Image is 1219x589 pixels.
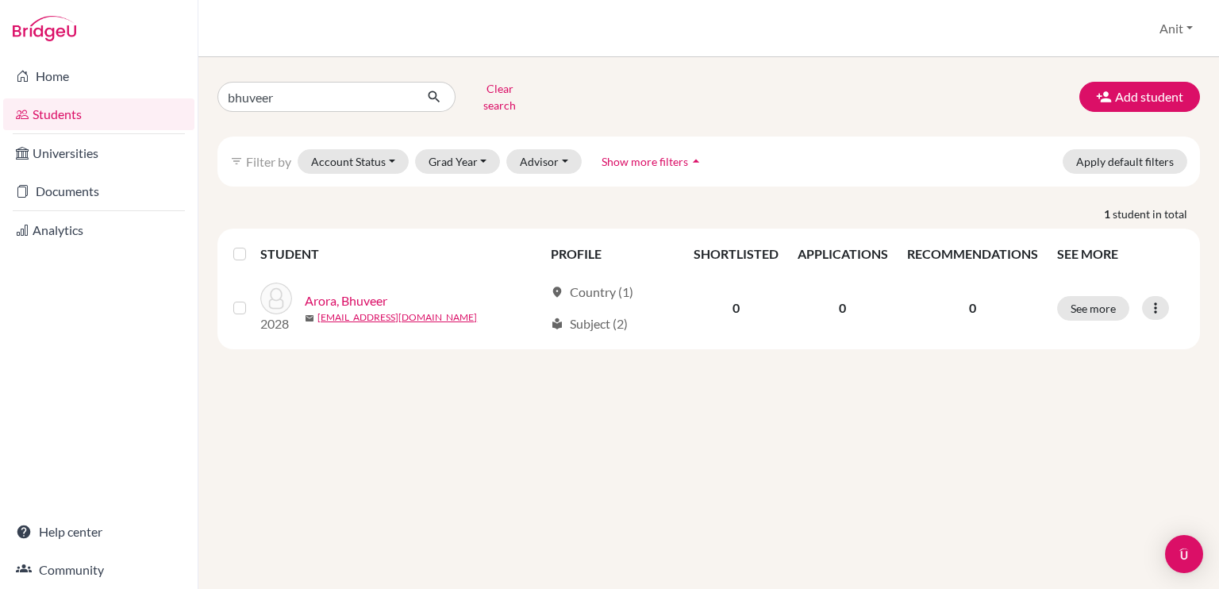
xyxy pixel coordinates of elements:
[3,516,194,548] a: Help center
[541,235,683,273] th: PROFILE
[1152,13,1200,44] button: Anit
[230,155,243,167] i: filter_list
[260,283,292,314] img: Arora, Bhuveer
[415,149,501,174] button: Grad Year
[1063,149,1187,174] button: Apply default filters
[317,310,477,325] a: [EMAIL_ADDRESS][DOMAIN_NAME]
[551,314,628,333] div: Subject (2)
[3,137,194,169] a: Universities
[788,273,898,343] td: 0
[3,60,194,92] a: Home
[3,175,194,207] a: Documents
[3,98,194,130] a: Students
[688,153,704,169] i: arrow_drop_up
[506,149,582,174] button: Advisor
[3,554,194,586] a: Community
[260,314,292,333] p: 2028
[1048,235,1194,273] th: SEE MORE
[13,16,76,41] img: Bridge-U
[260,235,541,273] th: STUDENT
[1104,206,1113,222] strong: 1
[551,283,633,302] div: Country (1)
[456,76,544,117] button: Clear search
[305,314,314,323] span: mail
[602,155,688,168] span: Show more filters
[551,318,563,330] span: local_library
[246,154,291,169] span: Filter by
[588,149,717,174] button: Show more filtersarrow_drop_up
[217,82,414,112] input: Find student by name...
[551,286,563,298] span: location_on
[1057,296,1129,321] button: See more
[1079,82,1200,112] button: Add student
[907,298,1038,318] p: 0
[3,214,194,246] a: Analytics
[298,149,409,174] button: Account Status
[1165,535,1203,573] div: Open Intercom Messenger
[1113,206,1200,222] span: student in total
[684,273,788,343] td: 0
[898,235,1048,273] th: RECOMMENDATIONS
[305,291,387,310] a: Arora, Bhuveer
[684,235,788,273] th: SHORTLISTED
[788,235,898,273] th: APPLICATIONS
